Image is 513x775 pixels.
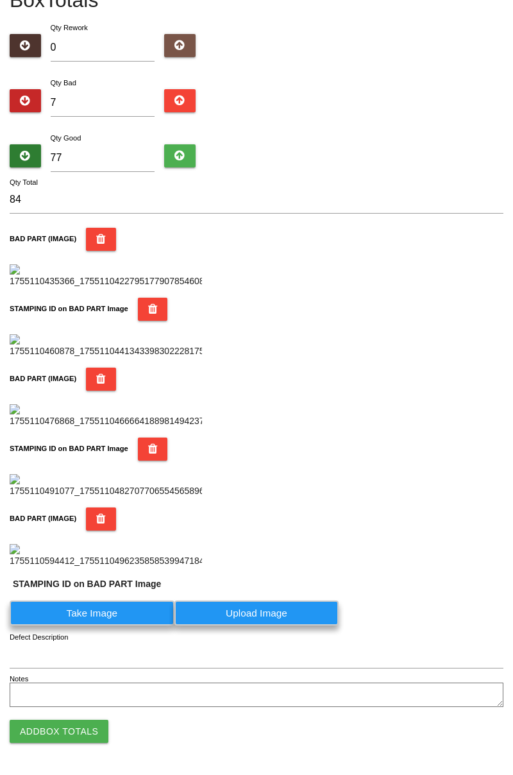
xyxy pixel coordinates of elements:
label: Upload Image [174,600,339,626]
img: 1755110476868_17551104666641889814942376625625.jpg [10,404,202,428]
label: Take Image [10,600,174,626]
button: AddBox Totals [10,720,108,743]
label: Qty Rework [51,24,88,31]
button: BAD PART (IMAGE) [86,368,116,391]
b: STAMPING ID on BAD PART Image [10,445,128,452]
b: STAMPING ID on BAD PART Image [13,579,161,589]
b: STAMPING ID on BAD PART Image [10,305,128,312]
label: Defect Description [10,632,69,643]
label: Qty Total [10,177,38,188]
img: 1755110435366_17551104227951779078546081002071.jpg [10,264,202,288]
label: Qty Good [51,134,81,142]
button: STAMPING ID on BAD PART Image [138,438,168,461]
b: BAD PART (IMAGE) [10,515,76,522]
button: BAD PART (IMAGE) [86,228,116,251]
img: 1755110594412_17551104962358585399471849178954.jpg [10,544,202,568]
label: Notes [10,674,28,685]
button: STAMPING ID on BAD PART Image [138,298,168,321]
b: BAD PART (IMAGE) [10,235,76,243]
b: BAD PART (IMAGE) [10,375,76,382]
button: BAD PART (IMAGE) [86,507,116,531]
img: 1755110491077_17551104827077065545658963083615.jpg [10,474,202,498]
img: 1755110460878_17551104413433983022281755997895.jpg [10,334,202,358]
label: Qty Bad [51,79,76,87]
